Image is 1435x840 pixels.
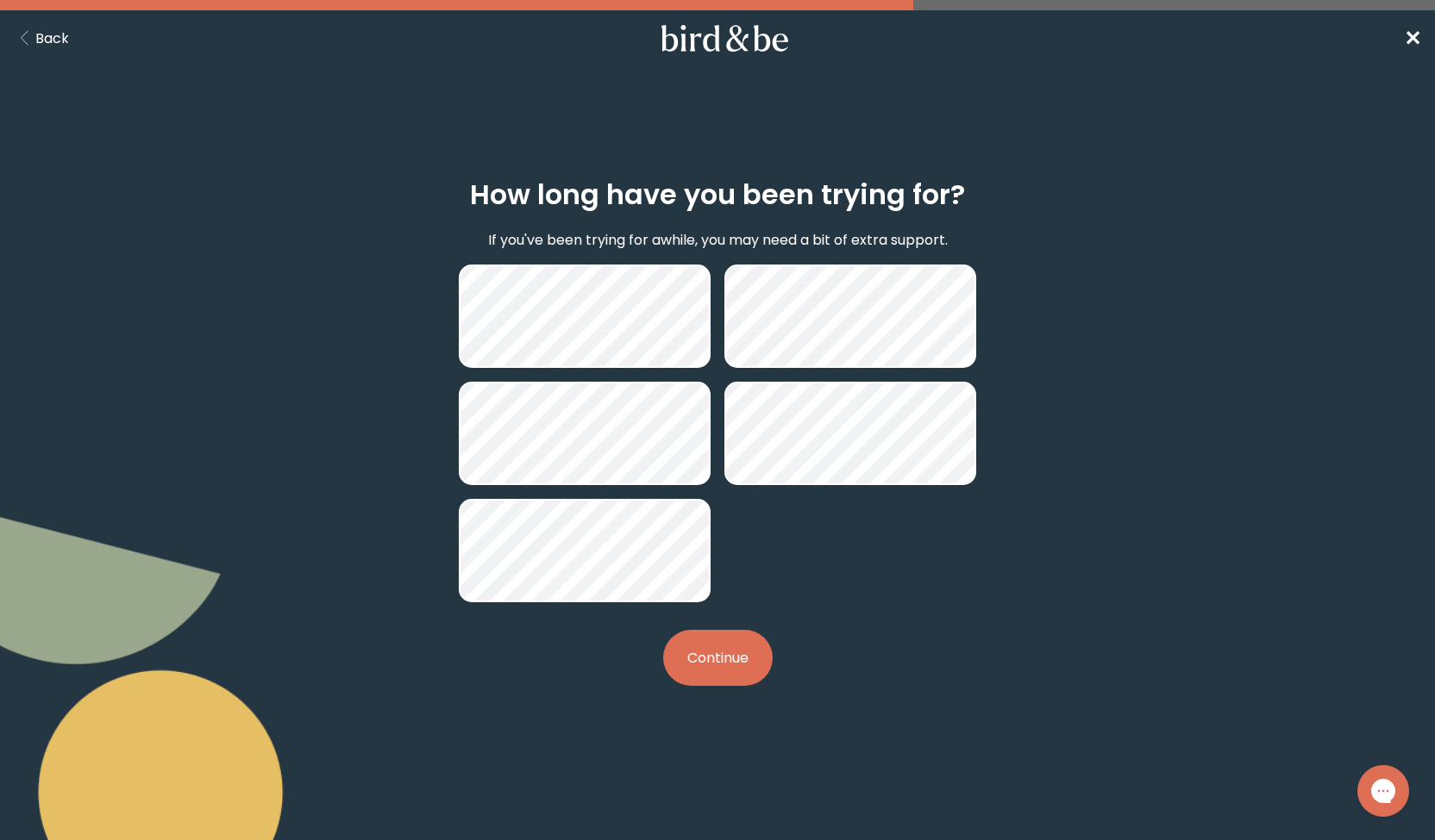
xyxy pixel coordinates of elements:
button: Back Button [14,28,69,49]
h2: How long have you been trying for? [470,174,965,215]
button: Continue [663,630,773,686]
span: ✕ [1404,24,1421,53]
iframe: Gorgias live chat messenger [1349,759,1418,823]
p: If you've been trying for awhile, you may need a bit of extra support. [488,229,948,251]
a: ✕ [1404,23,1421,53]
